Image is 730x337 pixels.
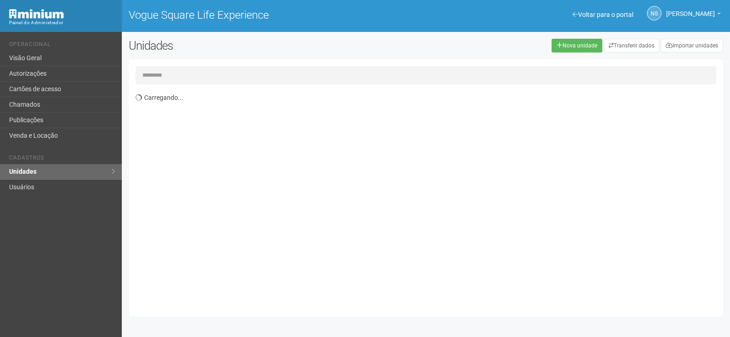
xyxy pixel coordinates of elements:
[666,11,721,19] a: [PERSON_NAME]
[552,39,602,52] a: Nova unidade
[573,11,633,18] a: Voltar para o portal
[9,9,64,19] img: Minium
[661,39,723,52] a: Importar unidades
[604,39,659,52] a: Transferir dados
[647,6,662,21] a: NS
[666,1,715,17] span: Nicolle Silva
[9,41,115,51] li: Operacional
[136,89,723,310] div: Carregando...
[129,9,419,21] h1: Vogue Square Life Experience
[129,39,369,52] h2: Unidades
[9,19,115,27] div: Painel do Administrador
[9,155,115,164] li: Cadastros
